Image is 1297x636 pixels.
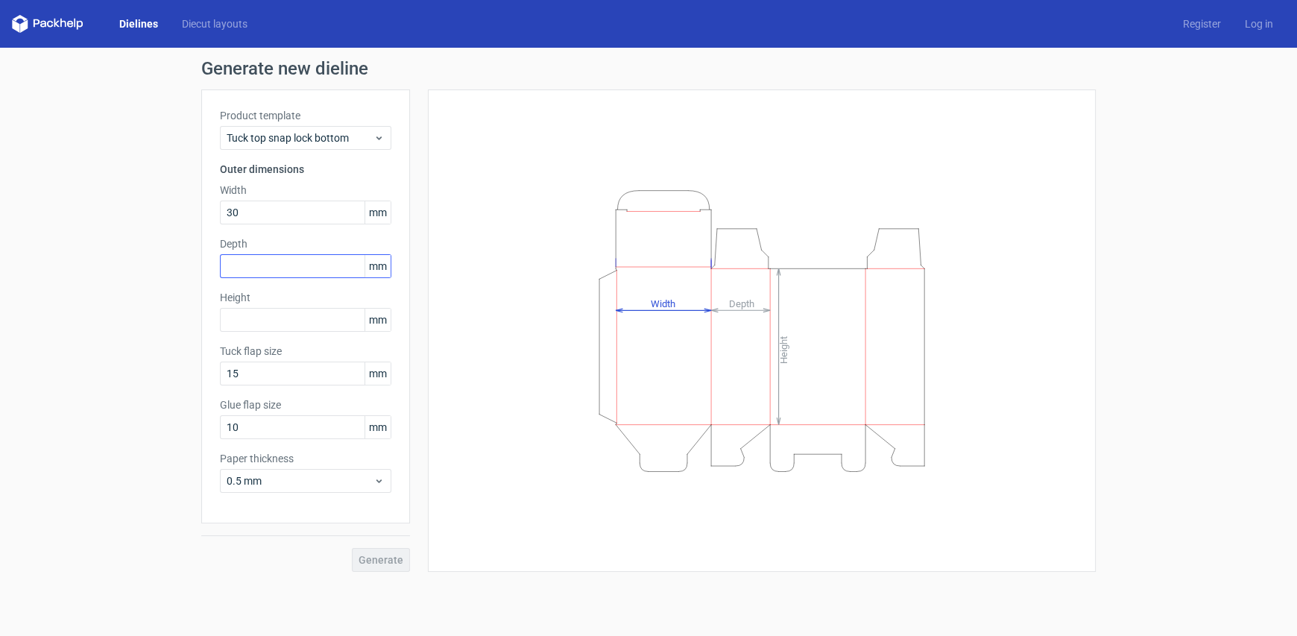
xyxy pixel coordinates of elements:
[107,16,170,31] a: Dielines
[365,362,391,385] span: mm
[227,473,373,488] span: 0.5 mm
[365,309,391,331] span: mm
[220,344,391,359] label: Tuck flap size
[220,108,391,123] label: Product template
[651,297,675,309] tspan: Width
[227,130,373,145] span: Tuck top snap lock bottom
[365,416,391,438] span: mm
[220,183,391,198] label: Width
[201,60,1096,78] h1: Generate new dieline
[220,162,391,177] h3: Outer dimensions
[778,336,789,363] tspan: Height
[729,297,754,309] tspan: Depth
[1233,16,1285,31] a: Log in
[365,201,391,224] span: mm
[220,397,391,412] label: Glue flap size
[1171,16,1233,31] a: Register
[220,451,391,466] label: Paper thickness
[365,255,391,277] span: mm
[220,236,391,251] label: Depth
[170,16,259,31] a: Diecut layouts
[220,290,391,305] label: Height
